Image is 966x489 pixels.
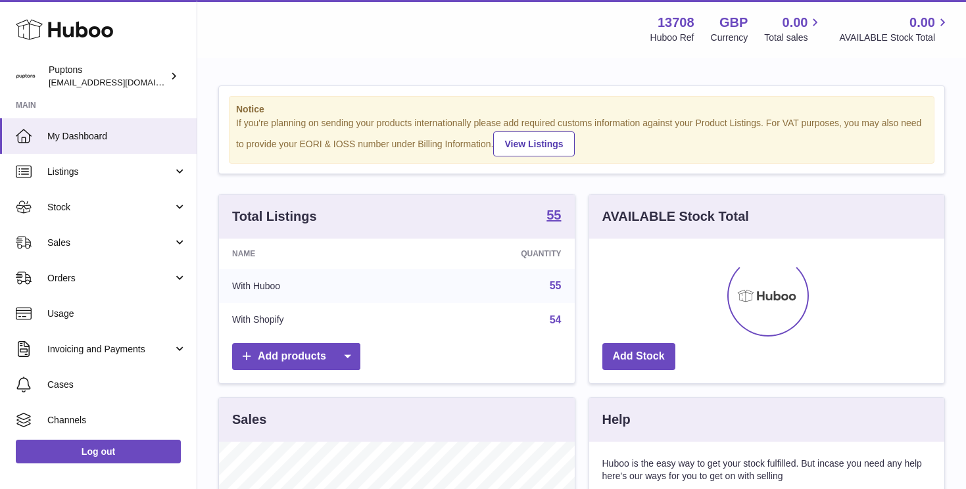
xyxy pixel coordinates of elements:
a: Add Stock [602,343,675,370]
strong: 55 [546,208,561,221]
span: 0.00 [783,14,808,32]
td: With Shopify [219,303,410,337]
h3: Total Listings [232,208,317,225]
a: 0.00 AVAILABLE Stock Total [839,14,950,44]
div: Currency [711,32,748,44]
th: Quantity [410,239,574,269]
p: Huboo is the easy way to get your stock fulfilled. But incase you need any help here's our ways f... [602,457,932,482]
span: Usage [47,308,187,320]
span: Stock [47,201,173,214]
a: Add products [232,343,360,370]
strong: 13708 [658,14,694,32]
td: With Huboo [219,269,410,303]
span: [EMAIL_ADDRESS][DOMAIN_NAME] [49,77,193,87]
img: hello@puptons.com [16,66,36,86]
a: 54 [550,314,562,325]
a: 0.00 Total sales [764,14,823,44]
a: View Listings [493,131,574,156]
span: AVAILABLE Stock Total [839,32,950,44]
h3: AVAILABLE Stock Total [602,208,749,225]
span: 0.00 [909,14,935,32]
a: 55 [546,208,561,224]
span: Listings [47,166,173,178]
a: 55 [550,280,562,291]
span: Invoicing and Payments [47,343,173,356]
div: Puptons [49,64,167,89]
span: Orders [47,272,173,285]
h3: Help [602,411,631,429]
a: Log out [16,440,181,463]
span: My Dashboard [47,130,187,143]
div: Huboo Ref [650,32,694,44]
span: Channels [47,414,187,427]
span: Total sales [764,32,823,44]
h3: Sales [232,411,266,429]
span: Sales [47,237,173,249]
div: If you're planning on sending your products internationally please add required customs informati... [236,117,927,156]
strong: GBP [719,14,748,32]
span: Cases [47,379,187,391]
strong: Notice [236,103,927,116]
th: Name [219,239,410,269]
